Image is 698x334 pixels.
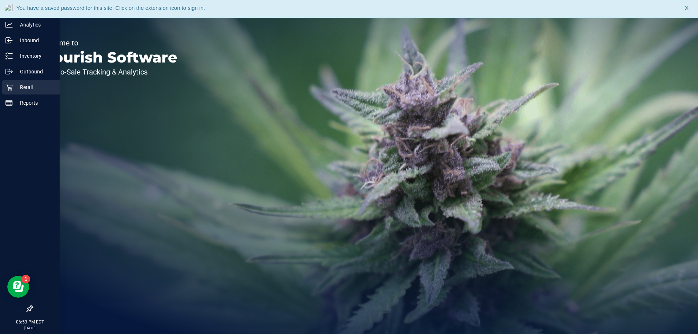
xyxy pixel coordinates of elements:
[13,83,56,92] p: Retail
[3,325,56,331] p: [DATE]
[13,67,56,76] p: Outbound
[21,275,30,283] iframe: Resource center unread badge
[5,21,13,28] inline-svg: Analytics
[13,20,56,29] p: Analytics
[4,4,13,14] img: notLoggedInIcon.png
[3,319,56,325] p: 06:53 PM EDT
[7,276,29,298] iframe: Resource center
[13,36,56,45] p: Inbound
[39,39,177,47] p: Welcome to
[13,52,56,60] p: Inventory
[5,84,13,91] inline-svg: Retail
[39,68,177,76] p: Seed-to-Sale Tracking & Analytics
[39,50,177,65] p: Flourish Software
[685,4,689,12] span: X
[5,99,13,106] inline-svg: Reports
[5,37,13,44] inline-svg: Inbound
[5,68,13,75] inline-svg: Outbound
[16,5,205,11] span: You have a saved password for this site. Click on the extension icon to sign in.
[13,98,56,107] p: Reports
[5,52,13,60] inline-svg: Inventory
